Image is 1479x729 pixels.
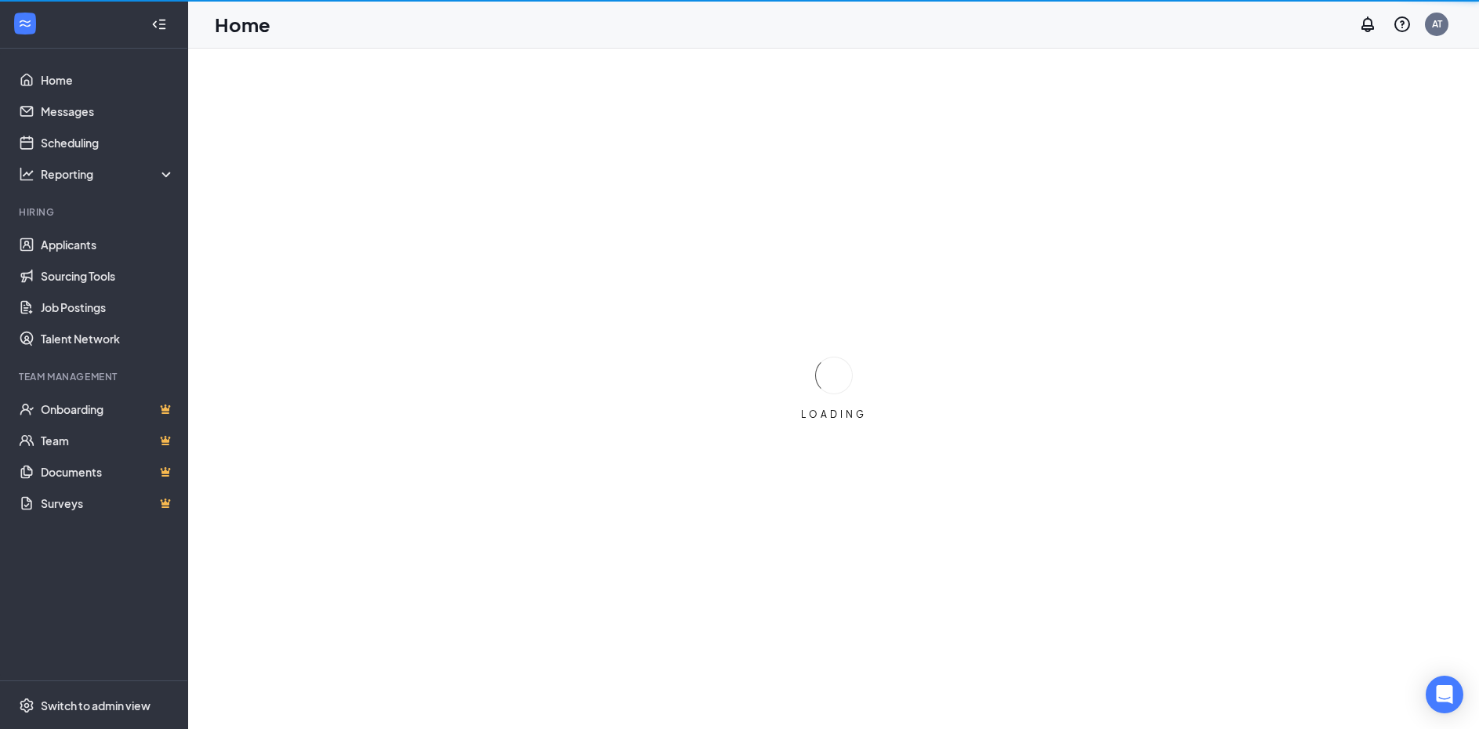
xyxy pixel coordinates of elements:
a: Messages [41,96,175,127]
div: AT [1432,17,1442,31]
div: Team Management [19,370,172,383]
svg: QuestionInfo [1393,15,1412,34]
a: Talent Network [41,323,175,354]
div: Switch to admin view [41,698,150,713]
a: Applicants [41,229,175,260]
a: TeamCrown [41,425,175,456]
div: LOADING [795,408,873,421]
a: Scheduling [41,127,175,158]
h1: Home [215,11,270,38]
a: Job Postings [41,292,175,323]
svg: Analysis [19,166,34,182]
svg: Collapse [151,16,167,32]
div: Open Intercom Messenger [1426,676,1463,713]
a: Sourcing Tools [41,260,175,292]
div: Reporting [41,166,176,182]
svg: Notifications [1358,15,1377,34]
a: DocumentsCrown [41,456,175,488]
a: OnboardingCrown [41,394,175,425]
a: Home [41,64,175,96]
svg: Settings [19,698,34,713]
div: Hiring [19,205,172,219]
a: SurveysCrown [41,488,175,519]
svg: WorkstreamLogo [17,16,33,31]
